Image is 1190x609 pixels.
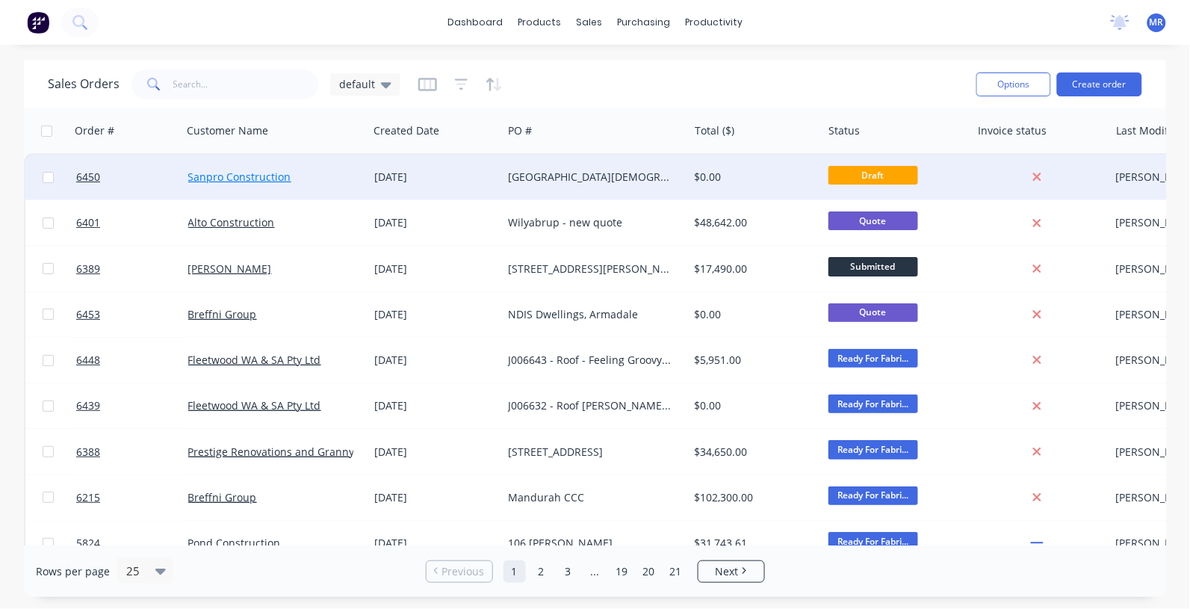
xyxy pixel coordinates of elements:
input: Search... [173,69,319,99]
a: 6453 [76,292,188,337]
img: Factory [27,11,49,34]
div: $34,650.00 [695,445,811,460]
span: Ready For Fabri... [828,395,918,413]
a: Page 2 [530,560,553,583]
span: 6388 [76,445,100,460]
div: Invoice status [979,123,1047,138]
div: $0.00 [695,307,811,322]
span: 6448 [76,353,100,368]
h1: Sales Orders [48,77,120,91]
a: 6450 [76,155,188,200]
a: Page 1 is your current page [503,560,526,583]
span: Ready For Fabri... [828,532,918,551]
span: 5824 [76,536,100,551]
div: [STREET_ADDRESS] [508,445,674,460]
span: 6453 [76,307,100,322]
span: Previous [441,564,484,579]
div: [DATE] [374,490,496,505]
div: 106 [PERSON_NAME] [508,536,674,551]
a: Breffni Group [188,307,257,321]
span: 6389 [76,262,100,276]
div: PO # [508,123,532,138]
a: 6388 [76,430,188,474]
div: productivity [678,11,750,34]
div: [DATE] [374,536,496,551]
span: Quote [828,303,918,322]
a: 6401 [76,200,188,245]
button: Create order [1057,72,1142,96]
a: [PERSON_NAME] [188,262,272,276]
div: [STREET_ADDRESS][PERSON_NAME] [508,262,674,276]
a: Breffni Group [188,490,257,504]
span: 6401 [76,215,100,230]
div: purchasing [610,11,678,34]
span: 6215 [76,490,100,505]
span: Ready For Fabri... [828,349,918,368]
div: Order # [75,123,114,138]
span: MR [1150,16,1164,29]
div: $5,951.00 [695,353,811,368]
a: Alto Construction [188,215,275,229]
div: J006632 - Roof [PERSON_NAME] PO256219 [508,398,674,413]
div: products [510,11,568,34]
div: Wilyabrup - new quote [508,215,674,230]
div: Mandurah CCC [508,490,674,505]
a: Fleetwood WA & SA Pty Ltd [188,353,321,367]
div: Customer Name [187,123,268,138]
span: Ready For Fabri... [828,486,918,505]
a: Next page [698,564,764,579]
a: Fleetwood WA & SA Pty Ltd [188,398,321,412]
a: 6448 [76,338,188,383]
span: Submitted [828,257,918,276]
div: [DATE] [374,398,496,413]
div: NDIS Dwellings, Armadale [508,307,674,322]
div: $31,743.61 [695,536,811,551]
span: 6439 [76,398,100,413]
ul: Pagination [420,560,771,583]
div: $48,642.00 [695,215,811,230]
span: Rows per page [36,564,110,579]
div: $0.00 [695,170,811,185]
div: Total ($) [695,123,734,138]
span: Ready For Fabri... [828,440,918,459]
span: Next [716,564,739,579]
a: Prestige Renovations and Granny Flats PTY LTD [188,445,424,459]
a: Jump forward [584,560,607,583]
div: Created Date [374,123,439,138]
div: J006643 - Roof - Feeling Groovy PO256228 [508,353,674,368]
a: Pond Construction [188,536,281,550]
a: 6439 [76,383,188,428]
div: [DATE] [374,262,496,276]
div: $17,490.00 [695,262,811,276]
a: Page 19 [611,560,633,583]
a: Sanpro Construction [188,170,291,184]
div: [DATE] [374,445,496,460]
div: [DATE] [374,353,496,368]
span: Quote [828,211,918,230]
a: Page 3 [557,560,580,583]
a: dashboard [440,11,510,34]
a: Page 20 [638,560,660,583]
span: Draft [828,166,918,185]
div: $102,300.00 [695,490,811,505]
a: 5824 [76,521,188,566]
a: Page 21 [665,560,687,583]
button: Options [976,72,1051,96]
div: Status [829,123,861,138]
span: 6450 [76,170,100,185]
a: Previous page [427,564,492,579]
div: sales [568,11,610,34]
a: 6215 [76,475,188,520]
div: [DATE] [374,215,496,230]
div: [GEOGRAPHIC_DATA][DEMOGRAPHIC_DATA] [508,170,674,185]
div: [DATE] [374,307,496,322]
span: default [339,76,375,92]
div: [DATE] [374,170,496,185]
div: $0.00 [695,398,811,413]
a: 6389 [76,247,188,291]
